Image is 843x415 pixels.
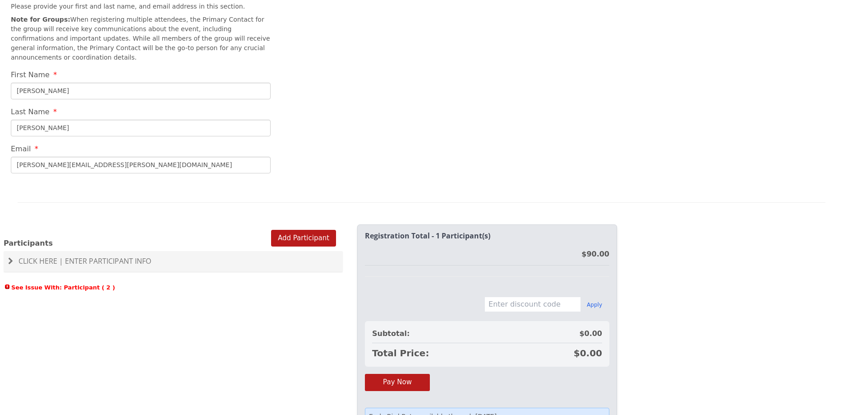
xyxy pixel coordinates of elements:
div: $90.00 [581,249,609,260]
span: Total Price: [372,347,429,359]
input: First Name [11,83,271,99]
h2: Registration Total - 1 Participant(s) [365,232,609,240]
span: Subtotal: [372,328,410,339]
button: Add Participant [271,230,336,247]
p: When registering multiple attendees, the Primary Contact for the group will receive key communica... [11,15,271,62]
button: Pay Now [365,374,430,391]
input: Email [11,157,271,173]
p: Please provide your first and last name, and email address in this section. [11,2,271,11]
span: Participants [4,239,53,247]
span: First Name [11,70,50,79]
span: $0.00 [579,328,602,339]
span: Click Here | Enter Participant Info [18,256,151,266]
span: Email [11,145,31,153]
input: Last Name [11,120,271,136]
strong: Note for Groups: [11,16,70,23]
span: See Issue With: Participant ( 2 ) [4,283,343,292]
span: Last Name [11,107,50,116]
button: Apply [587,301,602,308]
input: Enter discount code [484,297,581,312]
span: $0.00 [574,347,602,359]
